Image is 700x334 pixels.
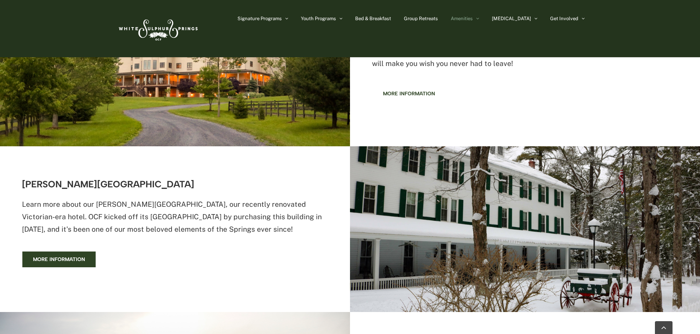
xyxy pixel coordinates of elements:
[237,16,282,21] span: Signature Programs
[33,256,85,263] span: More information
[301,16,336,21] span: Youth Programs
[115,11,200,46] img: White Sulphur Springs Logo
[22,251,96,268] a: More information
[372,34,675,67] span: Come and relax, enjoy the comfort, style and warm atmosphere of the [GEOGRAPHIC_DATA]. Opened in ...
[383,91,435,97] span: More information
[550,16,578,21] span: Get Involved
[355,16,391,21] span: Bed & Breakfast
[404,16,438,21] span: Group Retreats
[451,16,473,21] span: Amenities
[492,16,531,21] span: [MEDICAL_DATA]
[22,200,322,233] span: Learn more about our [PERSON_NAME][GEOGRAPHIC_DATA], our recently renovated Victorian-era hotel. ...
[22,179,328,189] h3: [PERSON_NAME][GEOGRAPHIC_DATA]
[372,85,446,102] a: More information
